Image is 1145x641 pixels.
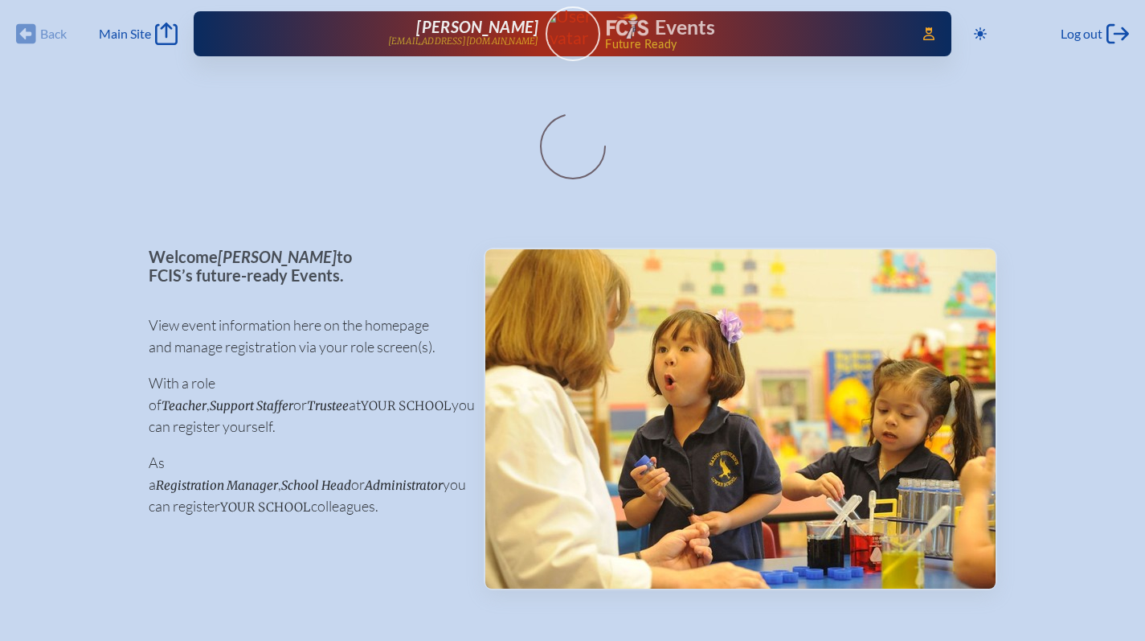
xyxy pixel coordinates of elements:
p: View event information here on the homepage and manage registration via your role screen(s). [149,314,458,358]
p: With a role of , or at you can register yourself. [149,372,458,438]
a: Main Site [99,23,178,45]
div: FCIS Events — Future ready [607,13,901,50]
span: Teacher [162,398,207,413]
span: your school [361,398,452,413]
span: Main Site [99,26,151,42]
p: [EMAIL_ADDRESS][DOMAIN_NAME] [388,36,539,47]
a: User Avatar [546,6,600,61]
a: [PERSON_NAME][EMAIL_ADDRESS][DOMAIN_NAME] [245,18,539,50]
span: [PERSON_NAME] [416,17,538,36]
span: School Head [281,478,351,493]
p: As a , or you can register colleagues. [149,452,458,517]
span: your school [220,499,311,515]
span: Log out [1061,26,1102,42]
span: Trustee [307,398,349,413]
img: Events [485,249,996,589]
span: Future Ready [605,39,900,50]
span: Support Staffer [210,398,293,413]
img: User Avatar [538,6,607,48]
span: Registration Manager [156,478,278,493]
span: [PERSON_NAME] [218,247,337,266]
p: Welcome to FCIS’s future-ready Events. [149,248,458,284]
span: Administrator [365,478,443,493]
